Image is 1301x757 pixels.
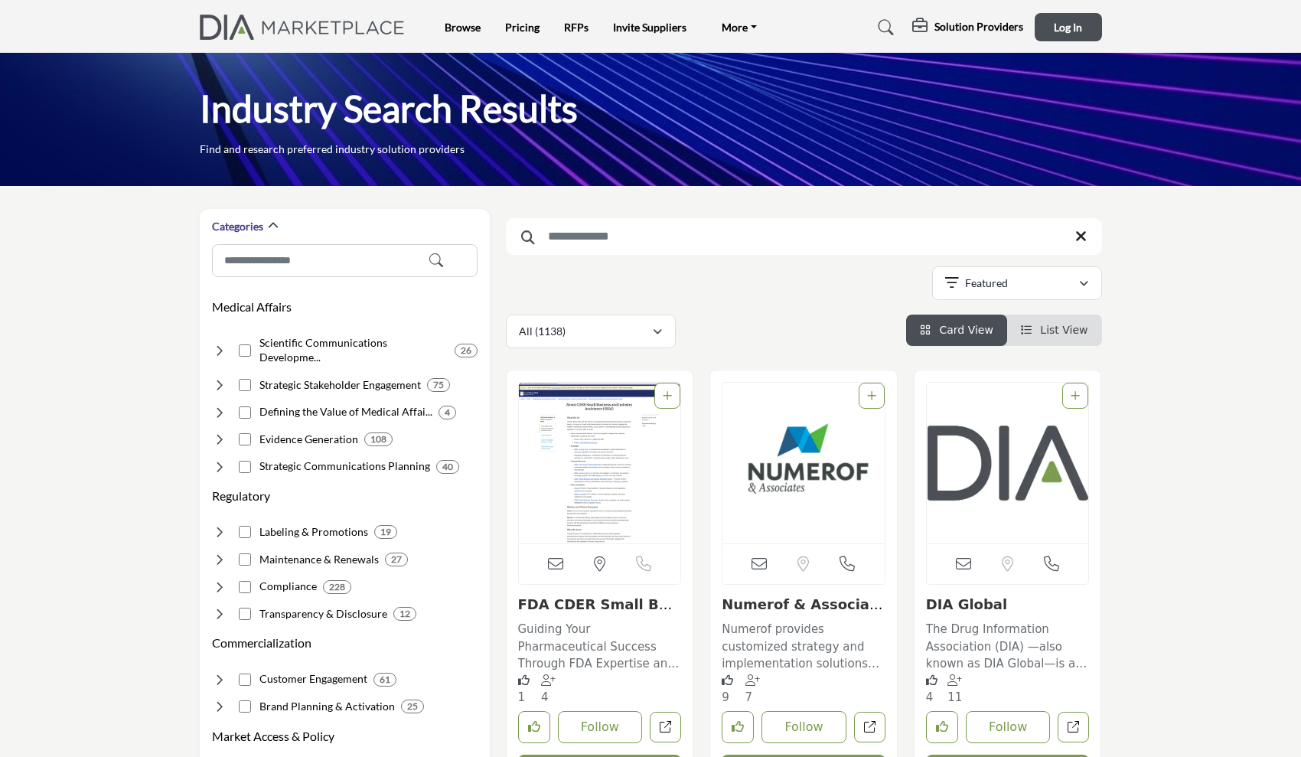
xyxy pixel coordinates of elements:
[212,244,478,277] input: Search Category
[506,315,676,348] button: All (1138)
[518,621,682,673] p: Guiding Your Pharmaceutical Success Through FDA Expertise and Support The organization operates a...
[259,579,317,594] h4: Compliance: Local and global regulatory compliance.
[505,21,540,34] a: Pricing
[259,524,368,540] h4: Labeling & Promotions: Determining safe product use specifications and claims.
[926,596,1090,613] h3: DIA Global
[518,690,526,704] span: 1
[920,324,993,336] a: View Card
[519,383,681,543] a: Open Listing in new tab
[1058,712,1089,743] a: Open drug-information-association in new tab
[519,324,566,339] p: All (1138)
[722,596,885,613] h3: Numerof & Associates
[518,711,550,743] button: Like listing
[401,700,424,713] div: 25 Results For Brand Planning & Activation
[1071,390,1080,402] a: Add To List
[518,596,677,629] a: FDA CDER Small Busin...
[722,711,754,743] button: Like listing
[906,315,1007,346] li: Card View
[200,142,465,157] p: Find and research preferred industry solution providers
[439,406,456,419] div: 4 Results For Defining the Value of Medical Affairs
[966,711,1051,743] button: Follow
[212,298,292,316] button: Medical Affairs
[934,20,1023,34] h5: Solution Providers
[558,711,643,743] button: Follow
[518,617,682,673] a: Guiding Your Pharmaceutical Success Through FDA Expertise and Support The organization operates a...
[722,674,733,686] i: Likes
[239,461,251,473] input: Select Strategic Communications Planning checkbox
[427,378,450,392] div: 75 Results For Strategic Stakeholder Engagement
[927,383,1089,543] img: DIA Global
[239,581,251,593] input: Select Compliance checkbox
[461,345,471,356] b: 26
[506,218,1102,255] input: Search Keyword
[947,673,967,706] div: Followers
[722,621,885,673] p: Numerof provides customized strategy and implementation solutions for market access, medical affa...
[926,674,937,686] i: Likes
[212,219,263,234] h2: Categories
[965,276,1008,291] p: Featured
[650,712,681,743] a: Open fdasbia in new tab
[926,711,958,743] button: Like listing
[722,617,885,673] a: Numerof provides customized strategy and implementation solutions for market access, medical affa...
[926,596,1007,612] a: DIA Global
[541,673,559,706] div: Followers
[391,554,402,565] b: 27
[745,673,763,706] div: Followers
[239,553,251,566] input: Select Maintenance & Renewals checkbox
[259,458,430,474] h4: Strategic Communications Planning: Developing publication plans demonstrating product benefits an...
[323,580,351,594] div: 228 Results For Compliance
[926,617,1090,673] a: The Drug Information Association (DIA) —also known as DIA Global—is a nonprofit, member-driven pr...
[518,596,682,613] h3: FDA CDER Small Business and Industry Assistance (SBIA)
[722,383,885,543] img: Numerof & Associates
[239,344,251,357] input: Select Scientific Communications Development checkbox
[200,85,578,132] h1: Industry Search Results
[939,324,993,336] span: Card View
[239,526,251,538] input: Select Labeling & Promotions checkbox
[380,527,391,537] b: 19
[863,15,904,40] a: Search
[711,17,768,38] a: More
[364,432,393,446] div: 108 Results For Evidence Generation
[259,552,379,567] h4: Maintenance & Renewals: Maintaining marketing authorizations and safety reporting.
[867,390,876,402] a: Add To List
[519,383,681,543] img: FDA CDER Small Business and Industry Assistance (SBIA)
[761,711,846,743] button: Follow
[722,596,885,629] a: Numerof & Associates...
[239,608,251,620] input: Select Transparency & Disclosure checkbox
[259,671,367,687] h4: Customer Engagement: Understanding and optimizing patient experience across channels.
[259,335,448,365] h4: Scientific Communications Development: Creating scientific content showcasing clinical evidence.
[445,407,450,418] b: 4
[259,432,358,447] h4: Evidence Generation: Research to support clinical and economic value claims.
[212,727,334,746] button: Market Access & Policy
[947,690,962,704] span: 11
[442,462,453,472] b: 40
[239,433,251,445] input: Select Evidence Generation checkbox
[1040,324,1087,336] span: List View
[1054,21,1082,34] span: Log In
[445,21,481,34] a: Browse
[399,609,410,619] b: 12
[854,712,885,743] a: Open numerof in new tab
[370,434,386,445] b: 108
[745,690,753,704] span: 7
[374,525,397,539] div: 19 Results For Labeling & Promotions
[1007,315,1102,346] li: List View
[239,379,251,391] input: Select Strategic Stakeholder Engagement checkbox
[259,404,432,419] h4: Defining the Value of Medical Affairs
[212,487,270,505] button: Regulatory
[663,390,672,402] a: Add To List
[433,380,444,390] b: 75
[239,700,251,713] input: Select Brand Planning & Activation checkbox
[1021,324,1088,336] a: View List
[722,690,729,704] span: 9
[932,266,1102,300] button: Featured
[518,674,530,686] i: Like
[927,383,1089,543] a: Open Listing in new tab
[564,21,589,34] a: RFPs
[212,634,311,652] button: Commercialization
[239,674,251,686] input: Select Customer Engagement checkbox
